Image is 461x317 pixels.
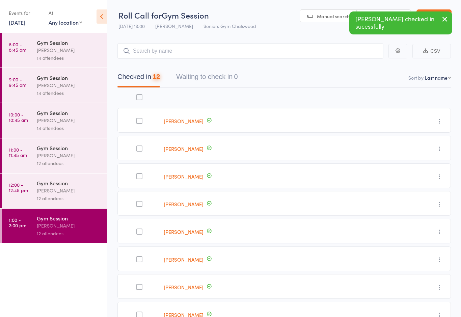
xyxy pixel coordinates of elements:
[37,54,101,62] div: 14 attendees
[164,284,204,291] a: [PERSON_NAME]
[155,23,193,29] span: [PERSON_NAME]
[118,23,145,29] span: [DATE] 13:00
[9,147,27,158] time: 11:00 - 11:45 am
[37,159,101,167] div: 12 attendees
[37,81,101,89] div: [PERSON_NAME]
[164,173,204,180] a: [PERSON_NAME]
[49,19,82,26] div: Any location
[37,74,101,81] div: Gym Session
[164,145,204,152] a: [PERSON_NAME]
[162,9,209,21] span: Gym Session
[37,187,101,194] div: [PERSON_NAME]
[425,74,448,81] div: Last name
[9,112,28,123] time: 10:00 - 10:45 am
[2,209,107,243] a: 1:00 -2:00 pmGym Session[PERSON_NAME]12 attendees
[37,46,101,54] div: [PERSON_NAME]
[117,43,383,59] input: Search by name
[37,194,101,202] div: 12 attendees
[37,214,101,222] div: Gym Session
[49,7,82,19] div: At
[37,109,101,116] div: Gym Session
[9,42,26,52] time: 8:00 - 8:45 am
[2,68,107,103] a: 9:00 -9:45 amGym Session[PERSON_NAME]14 attendees
[164,256,204,263] a: [PERSON_NAME]
[153,73,160,80] div: 12
[164,228,204,235] a: [PERSON_NAME]
[349,11,452,34] div: [PERSON_NAME] checked in sucessfully
[408,74,424,81] label: Sort by
[37,116,101,124] div: [PERSON_NAME]
[2,138,107,173] a: 11:00 -11:45 amGym Session[PERSON_NAME]12 attendees
[234,73,238,80] div: 0
[9,77,26,87] time: 9:00 - 9:45 am
[164,201,204,208] a: [PERSON_NAME]
[176,70,238,87] button: Waiting to check in0
[9,182,28,193] time: 12:00 - 12:45 pm
[317,13,350,20] span: Manual search
[416,9,452,23] a: Exit roll call
[37,39,101,46] div: Gym Session
[37,179,101,187] div: Gym Session
[117,70,160,87] button: Checked in12
[2,103,107,138] a: 10:00 -10:45 amGym Session[PERSON_NAME]14 attendees
[9,217,26,228] time: 1:00 - 2:00 pm
[9,7,42,19] div: Events for
[37,89,101,97] div: 14 attendees
[9,19,25,26] a: [DATE]
[37,124,101,132] div: 14 attendees
[37,230,101,237] div: 12 attendees
[2,33,107,68] a: 8:00 -8:45 amGym Session[PERSON_NAME]14 attendees
[37,152,101,159] div: [PERSON_NAME]
[37,144,101,152] div: Gym Session
[164,117,204,125] a: [PERSON_NAME]
[412,44,451,58] button: CSV
[118,9,162,21] span: Roll Call for
[2,174,107,208] a: 12:00 -12:45 pmGym Session[PERSON_NAME]12 attendees
[37,222,101,230] div: [PERSON_NAME]
[204,23,256,29] span: Seniors Gym Chatswood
